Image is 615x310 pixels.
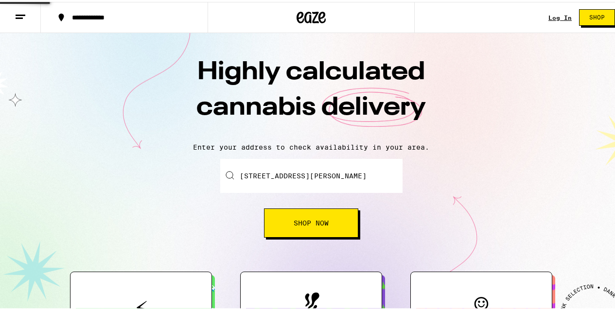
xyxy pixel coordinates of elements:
[294,218,329,224] span: Shop Now
[264,207,358,236] button: Shop Now
[548,13,572,19] a: Log In
[6,7,70,15] span: Hi. Need any help?
[579,7,615,24] button: Shop
[10,141,613,149] p: Enter your address to check availability in your area.
[220,157,403,191] input: Enter your delivery address
[589,13,605,18] span: Shop
[141,53,481,134] h1: Highly calculated cannabis delivery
